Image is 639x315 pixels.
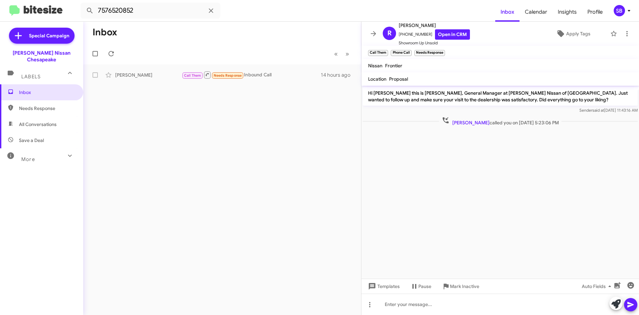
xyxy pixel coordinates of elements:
span: called you on [DATE] 5:23:06 PM [439,116,561,126]
div: SB [614,5,625,16]
a: Profile [582,2,608,22]
span: [PERSON_NAME] [452,120,490,126]
button: Templates [361,280,405,292]
span: Nissan [368,63,382,69]
small: Call Them [368,50,388,56]
button: Apply Tags [539,28,607,40]
span: Auto Fields [582,280,614,292]
button: Previous [330,47,342,61]
span: Mark Inactive [450,280,479,292]
span: Special Campaign [29,32,69,39]
span: Call Them [184,73,201,78]
span: Inbox [19,89,76,96]
span: Needs Response [214,73,242,78]
a: Inbox [495,2,520,22]
h1: Inbox [93,27,117,38]
a: Open in CRM [435,29,470,40]
span: [PHONE_NUMBER] [399,29,470,40]
span: Labels [21,74,41,80]
nav: Page navigation example [330,47,353,61]
small: Needs Response [414,50,445,56]
small: Phone Call [391,50,411,56]
span: Pause [418,280,431,292]
button: SB [608,5,632,16]
input: Search [81,3,220,19]
span: « [334,50,338,58]
span: All Conversations [19,121,57,128]
span: Frontier [385,63,402,69]
button: Auto Fields [576,280,619,292]
span: Needs Response [19,105,76,112]
span: [PERSON_NAME] [399,21,470,29]
span: Apply Tags [566,28,590,40]
span: More [21,156,35,162]
span: Save a Deal [19,137,44,144]
span: » [345,50,349,58]
p: Hi [PERSON_NAME] this is [PERSON_NAME], General Manager at [PERSON_NAME] Nissan of [GEOGRAPHIC_DA... [363,87,638,106]
a: Calendar [520,2,552,22]
div: [PERSON_NAME] [115,72,182,78]
span: R [387,28,392,39]
a: Insights [552,2,582,22]
a: Special Campaign [9,28,75,44]
span: Location [368,76,386,82]
button: Mark Inactive [437,280,485,292]
span: said at [592,108,604,113]
span: Sender [DATE] 11:43:16 AM [579,108,638,113]
button: Next [341,47,353,61]
span: Proposal [389,76,408,82]
span: Templates [367,280,400,292]
button: Pause [405,280,437,292]
div: Inbound Call [182,71,321,79]
div: 14 hours ago [321,72,356,78]
span: Showroom Up Unsold [399,40,470,46]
